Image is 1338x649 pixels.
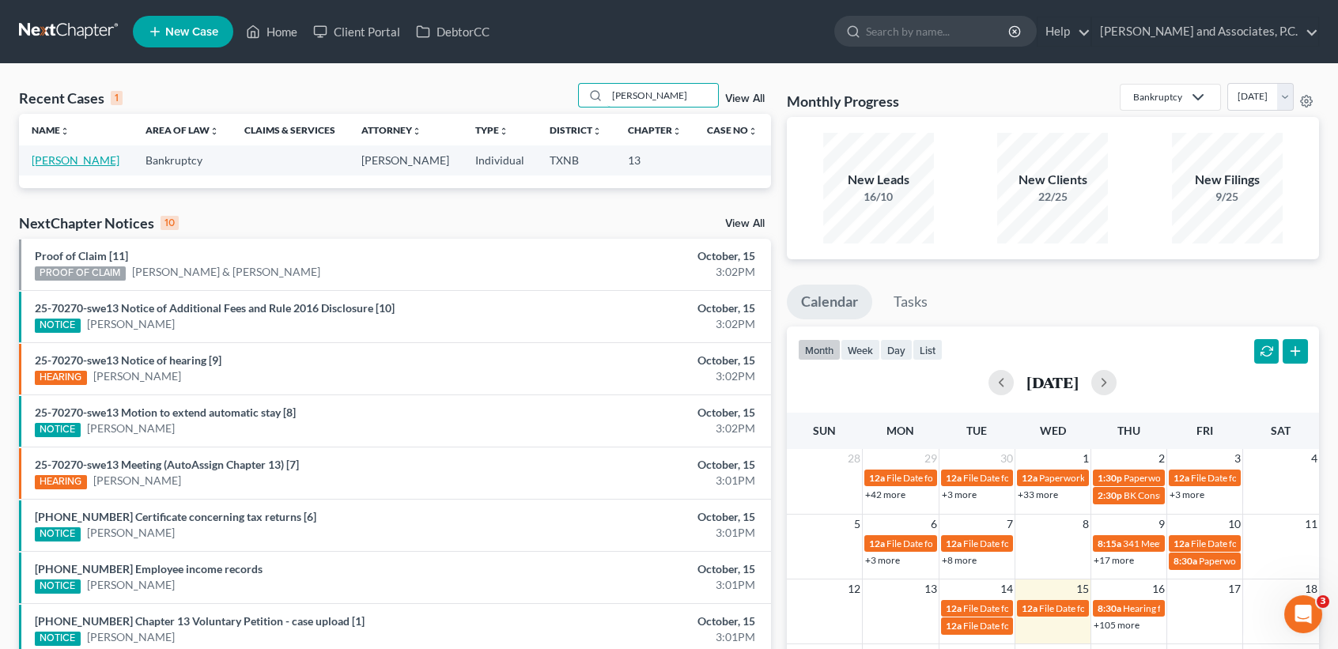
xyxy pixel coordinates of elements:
[111,91,123,105] div: 1
[1172,171,1283,189] div: New Filings
[1284,595,1322,633] iframe: Intercom live chat
[32,124,70,136] a: Nameunfold_more
[942,489,977,500] a: +3 more
[35,266,126,281] div: PROOF OF CLAIM
[1310,449,1319,468] span: 4
[93,473,181,489] a: [PERSON_NAME]
[879,285,942,319] a: Tasks
[35,319,81,333] div: NOTICE
[1170,489,1204,500] a: +3 more
[823,171,934,189] div: New Leads
[1174,472,1189,484] span: 12a
[865,489,905,500] a: +42 more
[880,339,913,360] button: day
[1317,595,1329,608] span: 3
[412,126,421,136] i: unfold_more
[238,17,305,46] a: Home
[1133,90,1182,104] div: Bankruptcy
[852,515,862,534] span: 5
[886,424,914,437] span: Mon
[87,525,175,541] a: [PERSON_NAME]
[846,579,862,598] span: 12
[525,368,754,384] div: 3:02PM
[813,424,836,437] span: Sun
[1191,538,1317,549] span: File Date for [PERSON_NAME]
[361,124,421,136] a: Attorneyunfold_more
[923,449,939,468] span: 29
[929,515,939,534] span: 6
[525,405,754,421] div: October, 15
[1098,472,1122,484] span: 1:30p
[997,189,1108,205] div: 22/25
[672,126,682,136] i: unfold_more
[525,353,754,368] div: October, 15
[1092,17,1318,46] a: [PERSON_NAME] and Associates, P.C.
[1005,515,1015,534] span: 7
[305,17,408,46] a: Client Portal
[1098,602,1121,614] span: 8:30a
[615,145,694,175] td: 13
[1040,424,1066,437] span: Wed
[19,213,179,232] div: NextChapter Notices
[146,124,219,136] a: Area of Lawunfold_more
[787,285,872,319] a: Calendar
[232,114,349,145] th: Claims & Services
[35,423,81,437] div: NOTICE
[787,92,899,111] h3: Monthly Progress
[463,145,537,175] td: Individual
[525,300,754,316] div: October, 15
[210,126,219,136] i: unfold_more
[87,316,175,332] a: [PERSON_NAME]
[19,89,123,108] div: Recent Cases
[525,509,754,525] div: October, 15
[1117,424,1140,437] span: Thu
[913,339,943,360] button: list
[592,126,602,136] i: unfold_more
[93,368,181,384] a: [PERSON_NAME]
[966,424,987,437] span: Tue
[525,421,754,436] div: 3:02PM
[525,577,754,593] div: 3:01PM
[707,124,758,136] a: Case Nounfold_more
[1157,449,1166,468] span: 2
[35,475,87,489] div: HEARING
[1123,602,1246,614] span: Hearing for [PERSON_NAME]
[946,472,962,484] span: 12a
[869,538,885,549] span: 12a
[999,579,1015,598] span: 14
[1303,579,1319,598] span: 18
[946,620,962,632] span: 12a
[1081,515,1090,534] span: 8
[886,538,1013,549] span: File Date for [PERSON_NAME]
[1124,489,1280,501] span: BK Consult for [PERSON_NAME], Van
[35,249,128,262] a: Proof of Claim [11]
[997,171,1108,189] div: New Clients
[35,353,221,367] a: 25-70270-swe13 Notice of hearing [9]
[1226,515,1242,534] span: 10
[1233,449,1242,468] span: 3
[999,449,1015,468] span: 30
[798,339,841,360] button: month
[1098,538,1121,549] span: 8:15a
[525,248,754,264] div: October, 15
[537,145,614,175] td: TXNB
[132,264,320,280] a: [PERSON_NAME] & [PERSON_NAME]
[1094,554,1134,566] a: +17 more
[499,126,508,136] i: unfold_more
[525,264,754,280] div: 3:02PM
[841,339,880,360] button: week
[165,26,218,38] span: New Case
[1196,424,1213,437] span: Fri
[408,17,497,46] a: DebtorCC
[748,126,758,136] i: unfold_more
[1157,515,1166,534] span: 9
[1039,602,1261,614] span: File Date for [PERSON_NAME][GEOGRAPHIC_DATA]
[1094,619,1140,631] a: +105 more
[161,216,179,230] div: 10
[1018,489,1058,500] a: +33 more
[963,602,1090,614] span: File Date for [PERSON_NAME]
[87,577,175,593] a: [PERSON_NAME]
[525,525,754,541] div: 3:01PM
[923,579,939,598] span: 13
[35,510,316,523] a: [PHONE_NUMBER] Certificate concerning tax returns [6]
